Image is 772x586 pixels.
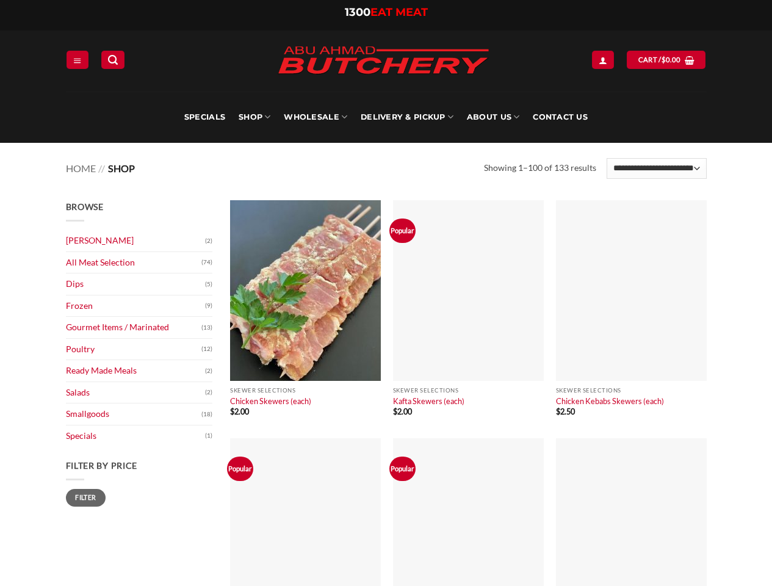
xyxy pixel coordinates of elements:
[201,340,212,358] span: (12)
[467,92,519,143] a: About Us
[230,396,311,406] a: Chicken Skewers (each)
[230,407,234,416] span: $
[393,407,412,416] bdi: 2.00
[67,51,88,68] a: Menu
[267,38,499,84] img: Abu Ahmad Butchery
[205,427,212,445] span: (1)
[66,339,201,360] a: Poultry
[230,200,381,381] img: Chicken Skewers
[66,295,205,317] a: Frozen
[66,162,96,174] a: Home
[556,200,707,381] img: Chicken Kebabs Skewers
[345,5,370,19] span: 1300
[205,232,212,250] span: (2)
[662,54,666,65] span: $
[66,403,201,425] a: Smallgoods
[393,407,397,416] span: $
[98,162,105,174] span: //
[108,162,135,174] span: Shop
[662,56,681,63] bdi: 0.00
[66,382,205,403] a: Salads
[556,407,560,416] span: $
[393,387,544,394] p: Skewer Selections
[393,396,464,406] a: Kafta Skewers (each)
[66,252,201,273] a: All Meat Selection
[66,273,205,295] a: Dips
[205,383,212,402] span: (2)
[201,253,212,272] span: (74)
[184,92,225,143] a: Specials
[345,5,428,19] a: 1300EAT MEAT
[101,51,124,68] a: Search
[66,230,205,251] a: [PERSON_NAME]
[361,92,453,143] a: Delivery & Pickup
[370,5,428,19] span: EAT MEAT
[556,407,575,416] bdi: 2.50
[556,387,707,394] p: Skewer Selections
[66,460,138,471] span: Filter by price
[239,92,270,143] a: SHOP
[66,489,106,506] button: Filter
[230,407,249,416] bdi: 2.00
[556,396,664,406] a: Chicken Kebabs Skewers (each)
[201,319,212,337] span: (13)
[592,51,614,68] a: Login
[533,92,588,143] a: Contact Us
[638,54,681,65] span: Cart /
[230,387,381,394] p: Skewer Selections
[607,158,706,179] select: Shop order
[205,297,212,315] span: (9)
[66,360,205,382] a: Ready Made Meals
[393,200,544,381] img: Kafta Skewers
[205,275,212,294] span: (5)
[201,405,212,424] span: (18)
[66,201,104,212] span: Browse
[627,51,705,68] a: View cart
[484,161,596,175] p: Showing 1–100 of 133 results
[284,92,347,143] a: Wholesale
[66,425,205,447] a: Specials
[66,317,201,338] a: Gourmet Items / Marinated
[205,362,212,380] span: (2)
